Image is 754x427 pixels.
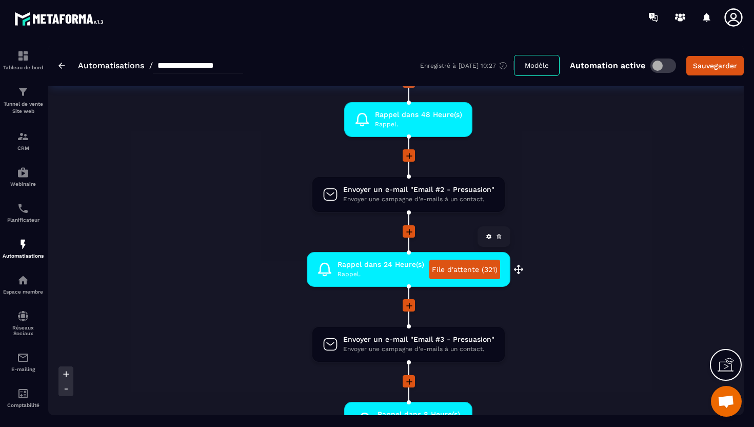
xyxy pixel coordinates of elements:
[375,110,462,120] span: Rappel dans 48 Heure(s)
[3,145,44,151] p: CRM
[17,130,29,143] img: formation
[693,61,737,71] div: Sauvegarder
[78,61,144,70] a: Automatisations
[3,325,44,336] p: Réseaux Sociaux
[3,159,44,195] a: automationsautomationsWebinaire
[429,260,500,279] a: File d'attente (321)
[3,181,44,187] p: Webinaire
[14,9,107,28] img: logo
[17,166,29,179] img: automations
[3,123,44,159] a: formationformationCRM
[343,195,494,204] span: Envoyer une campagne d'e-mails à un contact.
[3,266,44,302] a: automationsautomationsEspace membre
[338,260,424,269] span: Rappel dans 24 Heure(s)
[17,202,29,215] img: scheduler
[3,65,44,70] p: Tableau de bord
[420,61,514,70] div: Enregistré à
[149,61,153,70] span: /
[3,380,44,416] a: accountantaccountantComptabilité
[3,344,44,380] a: emailemailE-mailing
[3,217,44,223] p: Planificateur
[3,230,44,266] a: automationsautomationsAutomatisations
[711,386,742,417] div: Ouvrir le chat
[686,56,744,75] button: Sauvegarder
[3,253,44,259] p: Automatisations
[343,335,494,344] span: Envoyer un e-mail "Email #3 - Presuasion"
[338,269,424,279] span: Rappel.
[17,50,29,62] img: formation
[3,195,44,230] a: schedulerschedulerPlanificateur
[17,238,29,250] img: automations
[378,410,460,419] span: Rappel dans 8 Heure(s)
[343,185,494,195] span: Envoyer un e-mail "Email #2 - Presuasion"
[375,120,462,129] span: Rappel.
[514,55,560,76] button: Modèle
[343,344,494,354] span: Envoyer une campagne d'e-mails à un contact.
[17,310,29,322] img: social-network
[3,289,44,295] p: Espace membre
[3,78,44,123] a: formationformationTunnel de vente Site web
[17,274,29,286] img: automations
[58,63,65,69] img: arrow
[3,302,44,344] a: social-networksocial-networkRéseaux Sociaux
[17,352,29,364] img: email
[17,86,29,98] img: formation
[3,101,44,115] p: Tunnel de vente Site web
[3,402,44,408] p: Comptabilité
[3,366,44,372] p: E-mailing
[17,387,29,400] img: accountant
[3,42,44,78] a: formationformationTableau de bord
[570,61,645,70] p: Automation active
[459,62,496,69] p: [DATE] 10:27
